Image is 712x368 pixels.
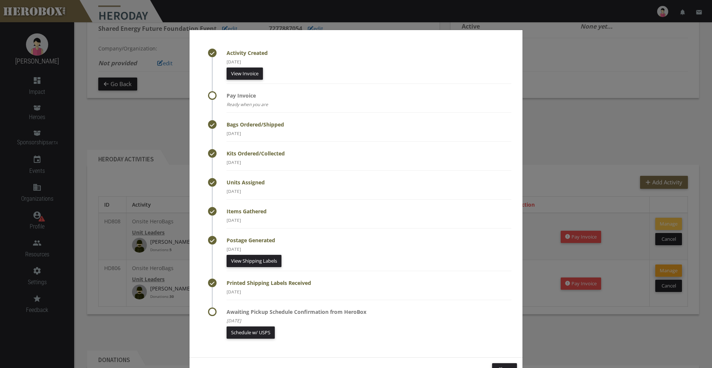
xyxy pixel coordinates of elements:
[227,237,275,244] span: Postage Generated
[227,188,241,194] small: [DATE]
[227,308,366,315] span: Awaiting Pickup Schedule Confirmation from HeroBox
[227,59,241,65] small: [DATE]
[227,159,241,165] small: [DATE]
[227,68,263,80] a: View Invoice
[227,318,241,323] small: [DATE]
[227,246,241,252] small: [DATE]
[227,217,241,223] small: [DATE]
[227,92,256,99] span: Pay Invoice
[227,130,241,136] small: [DATE]
[227,179,265,186] span: Units Assigned
[227,289,241,295] small: [DATE]
[227,121,284,128] span: Bags Ordered/Shipped
[227,101,268,107] small: Ready when you are
[227,208,267,215] span: Items Gathered
[227,326,275,339] a: Schedule w/ USPS
[227,150,285,157] span: Kits Ordered/Collected
[227,255,281,267] a: View Shipping Labels
[227,279,311,286] span: Printed Shipping Labels Received
[227,49,268,56] span: Activity Created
